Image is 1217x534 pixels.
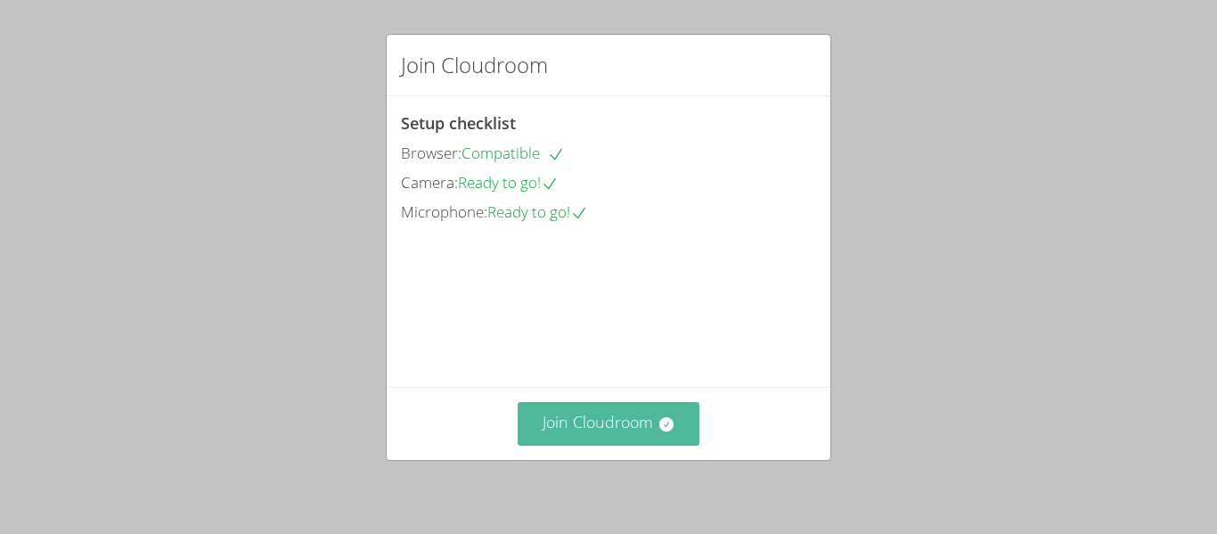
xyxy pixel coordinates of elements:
button: Join Cloudroom [518,402,700,446]
span: Ready to go! [458,172,559,193]
h2: Join Cloudroom [401,49,548,81]
span: Browser: [401,143,461,163]
span: Ready to go! [487,201,588,222]
span: Setup checklist [401,112,516,134]
span: Compatible [461,143,565,163]
span: Microphone: [401,201,487,222]
span: Camera: [401,172,458,193]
